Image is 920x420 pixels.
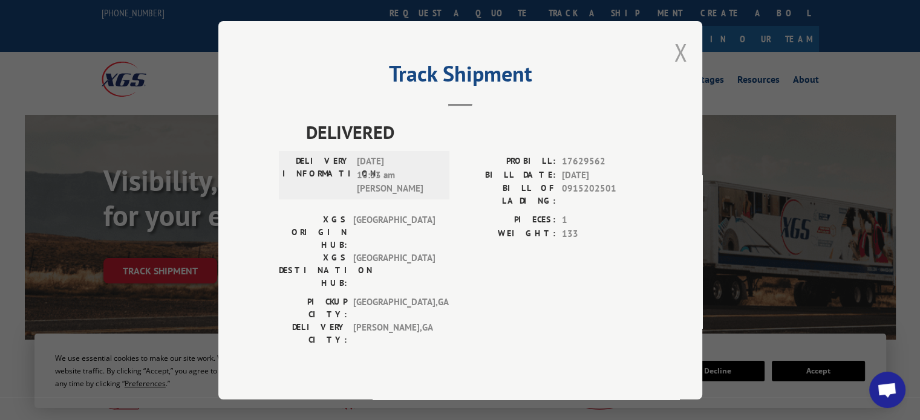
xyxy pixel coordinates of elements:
[674,36,687,68] button: Close modal
[562,155,642,169] span: 17629562
[279,321,347,346] label: DELIVERY CITY:
[279,251,347,289] label: XGS DESTINATION HUB:
[562,213,642,227] span: 1
[460,155,556,169] label: PROBILL:
[460,182,556,207] label: BILL OF LADING:
[562,182,642,207] span: 0915202501
[562,168,642,182] span: [DATE]
[357,155,439,196] span: [DATE] 10:53 am [PERSON_NAME]
[869,372,905,408] div: Open chat
[562,227,642,241] span: 133
[279,296,347,321] label: PICKUP CITY:
[353,213,435,251] span: [GEOGRAPHIC_DATA]
[353,321,435,346] span: [PERSON_NAME] , GA
[460,227,556,241] label: WEIGHT:
[306,118,642,146] span: DELIVERED
[282,155,351,196] label: DELIVERY INFORMATION:
[460,213,556,227] label: PIECES:
[279,213,347,251] label: XGS ORIGIN HUB:
[279,65,642,88] h2: Track Shipment
[353,251,435,289] span: [GEOGRAPHIC_DATA]
[353,296,435,321] span: [GEOGRAPHIC_DATA] , GA
[460,168,556,182] label: BILL DATE:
